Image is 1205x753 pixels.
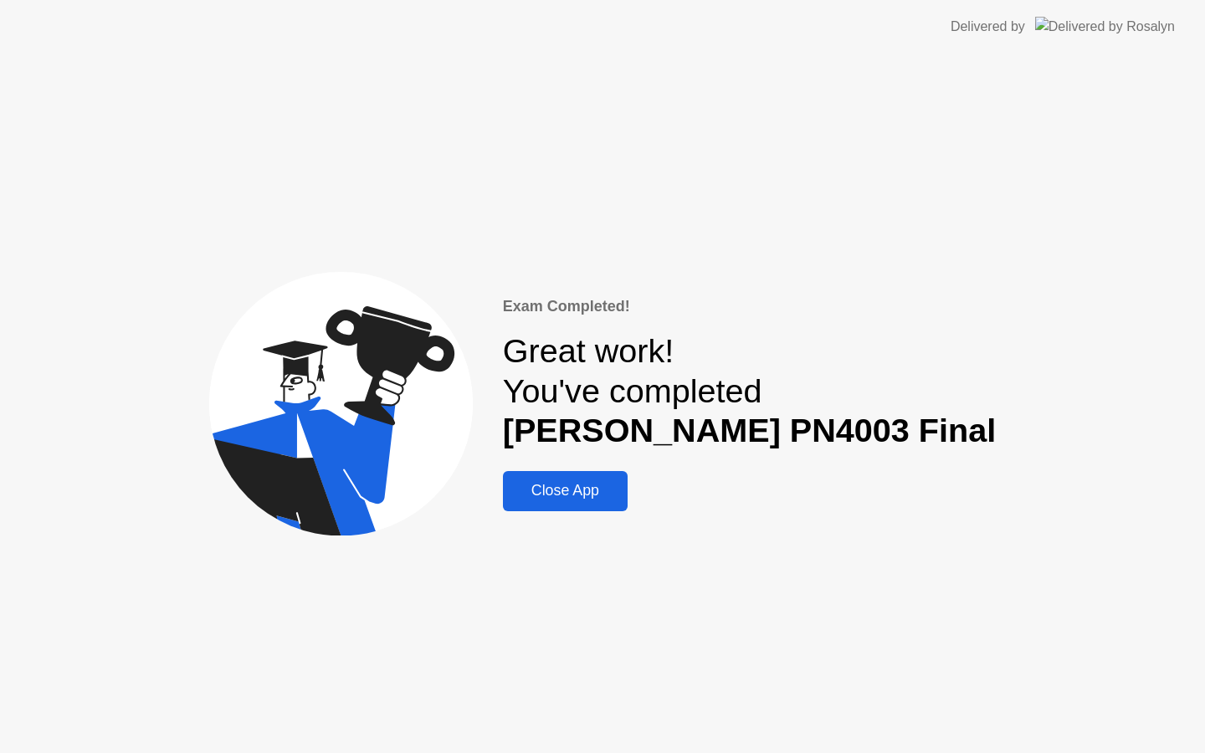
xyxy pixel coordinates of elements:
[503,295,996,318] div: Exam Completed!
[503,412,996,448] b: [PERSON_NAME] PN4003 Final
[503,331,996,451] div: Great work! You've completed
[951,17,1025,37] div: Delivered by
[503,471,628,511] button: Close App
[1035,17,1175,36] img: Delivered by Rosalyn
[508,482,623,499] div: Close App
